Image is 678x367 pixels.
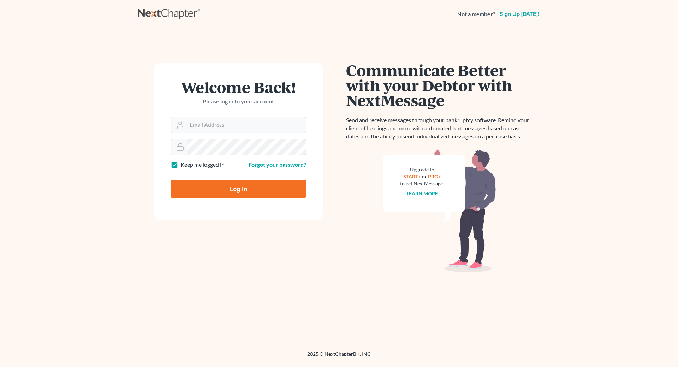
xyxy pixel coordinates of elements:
input: Email Address [187,117,306,133]
a: Forgot your password? [249,161,306,168]
h1: Welcome Back! [171,79,306,95]
strong: Not a member? [457,10,495,18]
div: to get NextMessage. [400,180,444,187]
img: nextmessage_bg-59042aed3d76b12b5cd301f8e5b87938c9018125f34e5fa2b7a6b67550977c72.svg [383,149,496,273]
a: PRO+ [428,173,441,179]
label: Keep me logged in [180,161,225,169]
a: Learn more [406,190,438,196]
div: 2025 © NextChapterBK, INC [138,350,540,363]
p: Please log in to your account [171,97,306,106]
div: Upgrade to [400,166,444,173]
a: START+ [403,173,421,179]
a: Sign up [DATE]! [498,11,540,17]
input: Log In [171,180,306,198]
span: or [422,173,427,179]
h1: Communicate Better with your Debtor with NextMessage [346,63,533,108]
p: Send and receive messages through your bankruptcy software. Remind your client of hearings and mo... [346,116,533,141]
